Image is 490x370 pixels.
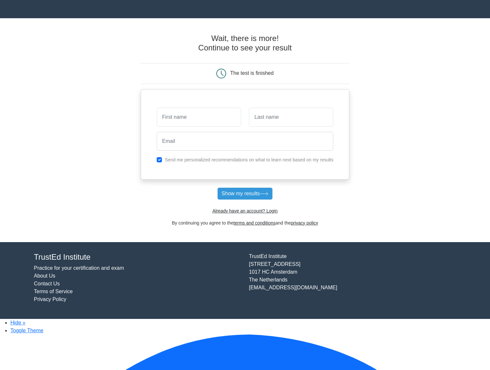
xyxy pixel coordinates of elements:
[34,273,55,279] a: About Us
[291,220,318,226] a: privacy policy
[249,108,333,127] input: Last name
[234,220,276,226] a: terms and conditions
[245,253,460,309] div: TrustEd Institute [STREET_ADDRESS] 1017 HC Amsterdam The Netherlands [EMAIL_ADDRESS][DOMAIN_NAME]
[165,157,334,162] label: Send me personalized recommendations on what to learn next based on my results
[10,320,25,325] a: Hide »
[34,281,60,286] a: Contact Us
[141,34,350,53] h4: Wait, there is more! Continue to see your result
[34,265,124,271] a: Practice for your certification and exam
[157,108,241,127] input: First name
[34,296,66,302] a: Privacy Policy
[34,253,241,262] h4: TrustEd Institute
[157,132,334,151] input: Email
[230,70,274,76] div: The test is finished
[212,208,278,213] a: Already have an account? Login
[217,187,273,200] button: Show my results
[34,289,73,294] a: Terms of Service
[137,220,353,226] div: By continuing you agree to the and the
